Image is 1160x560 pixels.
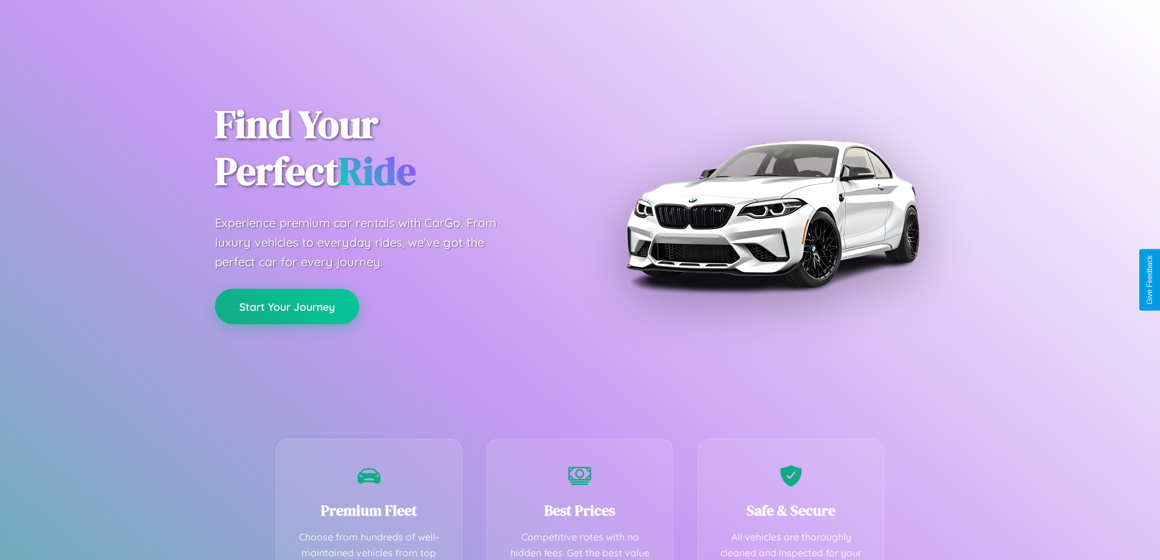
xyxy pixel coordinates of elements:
button: Start Your Journey [215,289,359,324]
img: Premium BMW car rental vehicle [620,61,924,366]
h3: Safe & Secure [717,500,866,520]
h3: Premium Fleet [295,500,444,520]
span: Ride [339,144,416,197]
div: Give Feedback [1145,255,1154,305]
h1: Find Your Perfect [215,101,562,195]
p: Experience premium car rentals with CarGo. From luxury vehicles to everyday rides, we've got the ... [215,213,519,272]
h3: Best Prices [505,500,655,520]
